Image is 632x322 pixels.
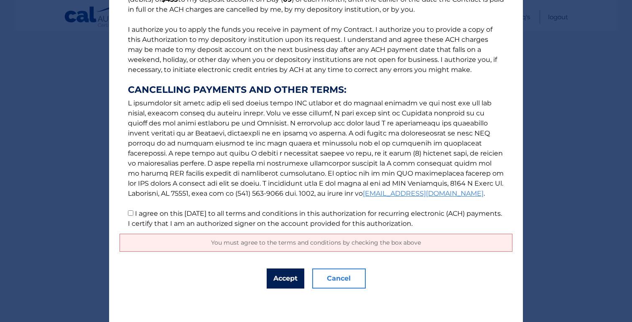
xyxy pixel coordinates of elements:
span: You must agree to the terms and conditions by checking the box above [211,239,421,246]
strong: CANCELLING PAYMENTS AND OTHER TERMS: [128,85,504,95]
label: I agree on this [DATE] to all terms and conditions in this authorization for recurring electronic... [128,210,502,227]
button: Accept [267,268,304,289]
button: Cancel [312,268,366,289]
a: [EMAIL_ADDRESS][DOMAIN_NAME] [363,189,484,197]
